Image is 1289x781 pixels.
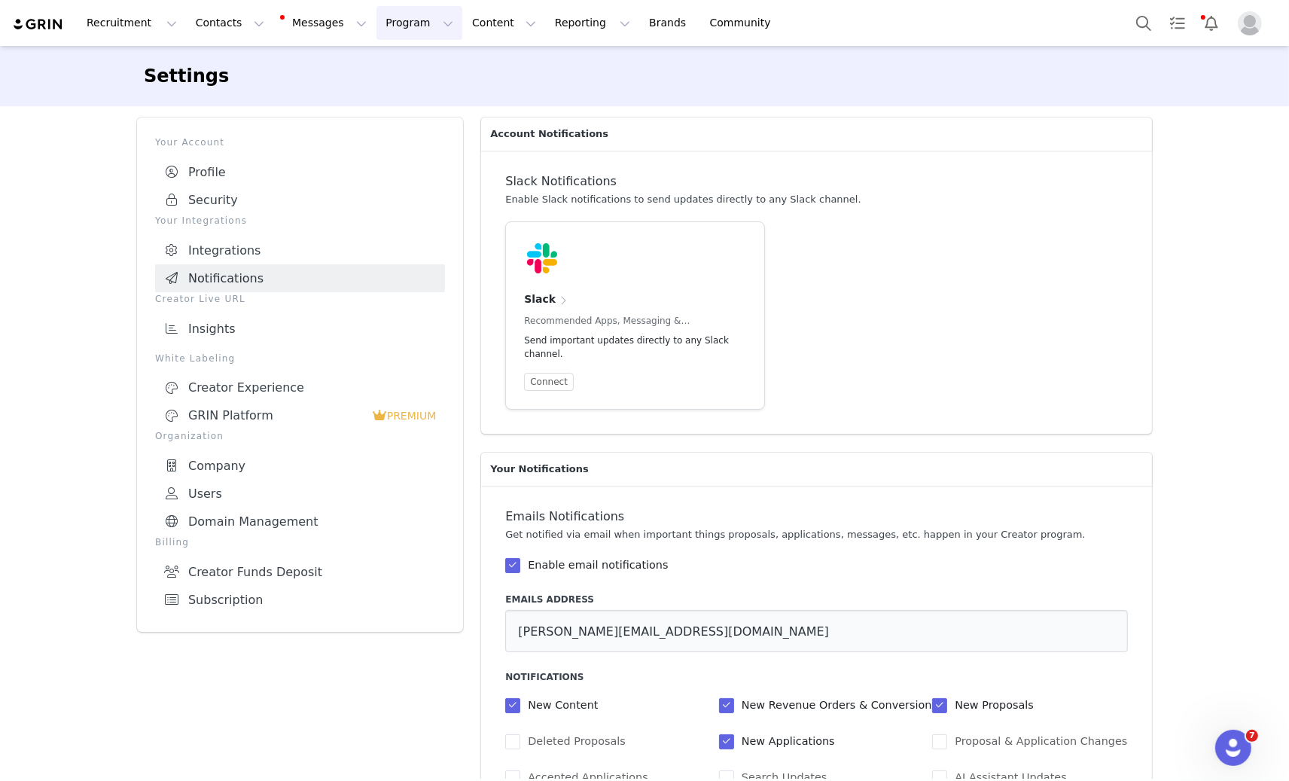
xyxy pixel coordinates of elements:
span: New Revenue Orders & Conversions [734,698,937,712]
p: Organization [155,429,445,443]
span: Proposal & Application Changes [947,734,1127,749]
span: New Proposals [947,698,1034,712]
button: Search [1127,6,1160,40]
button: Profile [1229,11,1277,35]
span: 7 [1246,730,1258,742]
button: Content [463,6,545,40]
img: placeholder-profile.jpg [1238,11,1262,35]
h4: Slack [524,291,556,307]
span: PREMIUM [387,410,437,422]
iframe: Intercom live chat [1215,730,1251,766]
span: Deleted Proposals [520,734,626,749]
button: Recruitment [78,6,186,40]
div: Creator Experience [164,380,436,395]
div: GRIN Platform [164,408,372,423]
p: White Labeling [155,352,445,365]
button: Program [376,6,462,40]
span: New Content [520,698,598,712]
a: Creator Funds Deposit [155,558,445,586]
img: Slack [524,240,560,276]
p: Get notified via email when important things proposals, applications, messages, etc. happen in yo... [505,527,1128,542]
span: Your Notifications [490,462,589,477]
a: Creator Experience [155,374,445,401]
p: Recommended Apps, Messaging & Communications [524,314,745,328]
div: checkbox-group [505,557,1128,575]
a: GRIN Platform PREMIUM [155,401,445,429]
a: Notifications [155,264,445,292]
a: Insights [155,315,445,343]
label: Emails Address [505,593,1128,606]
a: Integrations [155,236,445,264]
label: Notifications [505,670,1128,684]
a: Subscription [155,586,445,614]
span: Enable email notifications [520,558,668,572]
img: grin logo [12,17,65,32]
a: Security [155,186,445,214]
p: Your Account [155,136,445,149]
a: Users [155,480,445,508]
span: Account Notifications [490,127,608,142]
a: Brands [640,6,699,40]
p: Send important updates directly to any Slack channel. [524,334,745,361]
div: Emails Notifications [505,510,1128,523]
a: Tasks [1161,6,1194,40]
span: New Applications [734,734,835,749]
button: Reporting [546,6,639,40]
button: Connect [524,373,574,391]
div: Slack Notifications [505,175,1128,188]
p: Your Integrations [155,214,445,227]
a: Domain Management [155,508,445,535]
button: Contacts [187,6,273,40]
a: Company [155,452,445,480]
p: Creator Live URL [155,292,445,306]
button: Notifications [1195,6,1228,40]
a: Community [701,6,787,40]
button: Messages [274,6,376,40]
a: Profile [155,158,445,186]
p: Billing [155,535,445,549]
p: Enable Slack notifications to send updates directly to any Slack channel. [505,192,1128,207]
